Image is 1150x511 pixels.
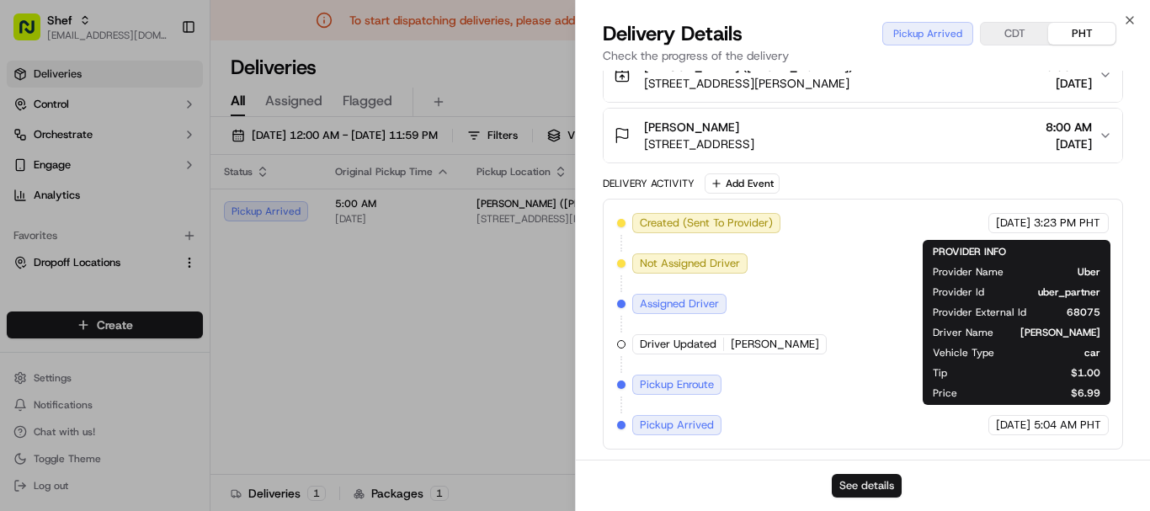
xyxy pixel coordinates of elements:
img: 8571987876998_91fb9ceb93ad5c398215_72.jpg [35,161,66,191]
span: Provider External Id [933,306,1026,319]
span: Created (Sent To Provider) [640,216,773,231]
span: [DATE] [996,216,1030,231]
button: Add Event [705,173,780,194]
span: Shef Support [52,261,118,274]
span: [DATE] [1046,75,1092,92]
span: uber_partner [1011,285,1100,299]
span: car [1021,346,1100,359]
span: [DATE] [996,418,1030,433]
button: [PERSON_NAME] ([PHONE_NUMBER])[STREET_ADDRESS][PERSON_NAME]5:00 AM[DATE] [604,48,1122,102]
button: PHT [1048,23,1115,45]
span: Not Assigned Driver [640,256,740,271]
span: [PERSON_NAME] [731,337,819,352]
img: Shef Support [17,245,44,272]
div: 📗 [17,333,30,346]
span: Driver Name [933,326,993,339]
span: 3:23 PM PHT [1034,216,1100,231]
span: Knowledge Base [34,331,129,348]
p: Welcome 👋 [17,67,306,94]
span: [PERSON_NAME] [1020,326,1100,339]
span: Price [933,386,957,400]
span: $6.99 [984,386,1100,400]
span: Provider Name [933,265,1004,279]
button: CDT [981,23,1048,45]
span: • [121,261,127,274]
span: [STREET_ADDRESS] [644,136,754,152]
span: [DATE] [130,261,165,274]
span: Provider Id [933,285,984,299]
div: Past conversations [17,219,113,232]
span: PROVIDER INFO [933,245,1006,258]
a: 📗Knowledge Base [10,324,136,354]
img: Nash [17,17,51,51]
div: 💻 [142,333,156,346]
span: 8:00 AM [1046,119,1092,136]
span: [STREET_ADDRESS][PERSON_NAME] [644,75,853,92]
span: [PERSON_NAME] [644,119,739,136]
span: Vehicle Type [933,346,994,359]
p: Check the progress of the delivery [603,47,1123,64]
span: 68075 [1053,306,1100,319]
button: [PERSON_NAME][STREET_ADDRESS]8:00 AM[DATE] [604,109,1122,162]
span: Tip [933,366,947,380]
span: Driver Updated [640,337,716,352]
span: Pickup Enroute [640,377,714,392]
span: [DATE] [1046,136,1092,152]
img: 1736555255976-a54dd68f-1ca7-489b-9aae-adbdc363a1c4 [17,161,47,191]
div: Delivery Activity [603,177,695,190]
div: We're available if you need us! [76,178,232,191]
button: Start new chat [286,166,306,186]
button: See all [261,216,306,236]
a: Powered byPylon [119,371,204,385]
span: Pickup Arrived [640,418,714,433]
span: API Documentation [159,331,270,348]
span: Delivery Details [603,20,743,47]
input: Got a question? Start typing here... [44,109,303,126]
span: Pylon [168,372,204,385]
span: $1.00 [974,366,1100,380]
button: See details [832,474,902,498]
span: Assigned Driver [640,296,719,311]
span: 5:04 AM PHT [1034,418,1101,433]
span: Uber [1030,265,1100,279]
a: 💻API Documentation [136,324,277,354]
div: Start new chat [76,161,276,178]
